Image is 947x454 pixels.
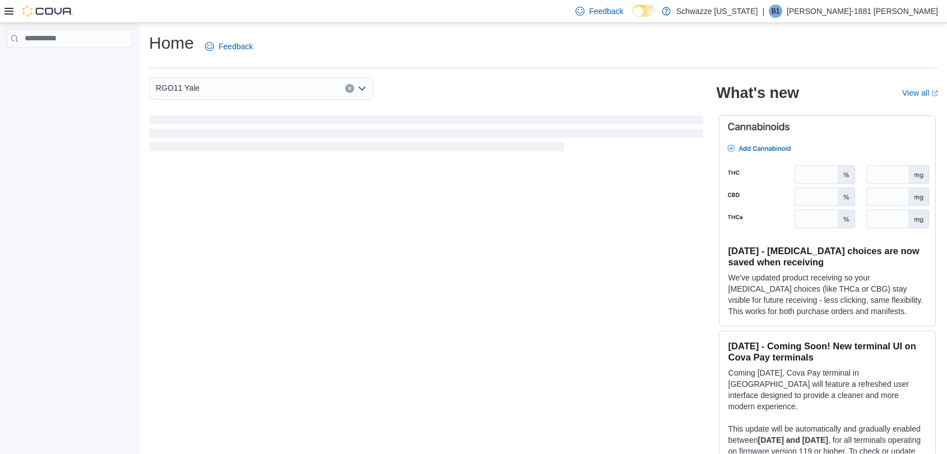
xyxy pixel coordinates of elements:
[22,6,73,17] img: Cova
[358,84,366,93] button: Open list of options
[769,4,782,18] div: Brianna-1881 Martinez
[7,50,132,77] nav: Complex example
[156,81,199,95] span: RGO11 Yale
[728,245,926,268] h3: [DATE] - [MEDICAL_DATA] choices are now saved when receiving
[772,4,780,18] span: B1
[149,32,194,54] h1: Home
[201,35,257,58] a: Feedback
[219,41,253,52] span: Feedback
[717,84,799,102] h2: What's new
[787,4,938,18] p: [PERSON_NAME]-1881 [PERSON_NAME]
[633,5,656,17] input: Dark Mode
[589,6,623,17] span: Feedback
[149,118,703,153] span: Loading
[758,436,828,444] strong: [DATE] and [DATE]
[728,272,926,317] p: We've updated product receiving so your [MEDICAL_DATA] choices (like THCa or CBG) stay visible fo...
[676,4,758,18] p: Schwazze [US_STATE]
[728,367,926,412] p: Coming [DATE], Cova Pay terminal in [GEOGRAPHIC_DATA] will feature a refreshed user interface des...
[902,88,938,97] a: View allExternal link
[345,84,354,93] button: Clear input
[931,90,938,97] svg: External link
[728,340,926,363] h3: [DATE] - Coming Soon! New terminal UI on Cova Pay terminals
[762,4,764,18] p: |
